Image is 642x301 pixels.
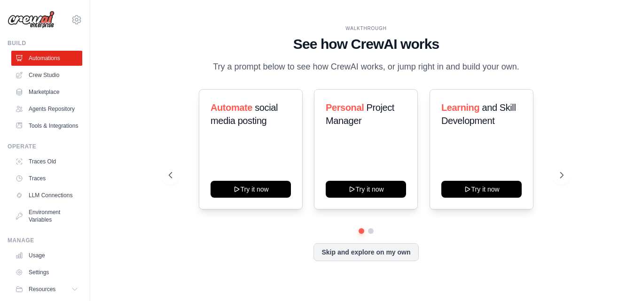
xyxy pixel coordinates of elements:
a: Marketplace [11,85,82,100]
span: Learning [441,102,479,113]
a: Automations [11,51,82,66]
a: Environment Variables [11,205,82,227]
span: social media posting [211,102,278,126]
div: Operate [8,143,82,150]
a: Crew Studio [11,68,82,83]
button: Resources [11,282,82,297]
button: Try it now [326,181,406,198]
h1: See how CrewAI works [169,36,564,53]
span: and Skill Development [441,102,516,126]
iframe: Chat Widget [595,256,642,301]
div: Build [8,39,82,47]
a: Traces Old [11,154,82,169]
a: Agents Repository [11,101,82,116]
img: Logo [8,11,55,29]
div: WALKTHROUGH [169,25,564,32]
a: Settings [11,265,82,280]
span: Resources [29,286,55,293]
a: Usage [11,248,82,263]
a: Traces [11,171,82,186]
span: Project Manager [326,102,394,126]
a: Tools & Integrations [11,118,82,133]
p: Try a prompt below to see how CrewAI works, or jump right in and build your own. [208,60,524,74]
button: Try it now [441,181,522,198]
button: Skip and explore on my own [313,243,418,261]
button: Try it now [211,181,291,198]
a: LLM Connections [11,188,82,203]
div: Manage [8,237,82,244]
span: Automate [211,102,252,113]
span: Personal [326,102,364,113]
